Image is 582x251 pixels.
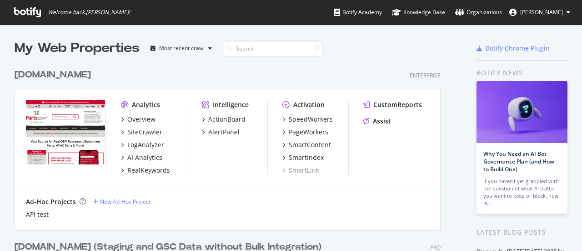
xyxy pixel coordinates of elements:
a: Why You Need an AI Bot Governance Plan (and How to Build One) [483,150,554,173]
a: SmartLink [282,166,319,175]
div: SmartContent [289,140,331,149]
div: [DOMAIN_NAME] [15,68,91,82]
a: Assist [363,117,391,126]
a: SiteCrawler [121,128,162,137]
div: AlertPanel [208,128,240,137]
div: My Web Properties [15,39,140,57]
a: Overview [121,115,156,124]
div: Assist [373,117,391,126]
a: API test [26,210,49,219]
span: Welcome back, [PERSON_NAME] ! [48,9,130,16]
span: Parnell Dean [520,8,563,16]
a: AI Analytics [121,153,162,162]
div: PageWorkers [289,128,328,137]
div: Botify Academy [334,8,382,17]
div: Enterprise [410,72,441,79]
img: partstown.com [26,100,106,165]
div: If you haven’t yet grappled with the question of what AI traffic you want to keep or block, now is… [483,178,561,207]
a: [DOMAIN_NAME] [15,68,95,82]
div: Analytics [132,100,160,109]
div: LogAnalyzer [127,140,164,149]
div: Botify news [477,68,567,78]
div: Ad-Hoc Projects [26,197,76,206]
a: ActionBoard [202,115,246,124]
div: SpeedWorkers [289,115,333,124]
div: SiteCrawler [127,128,162,137]
a: CustomReports [363,100,422,109]
div: New Ad-Hoc Project [100,198,151,205]
button: Most recent crawl [147,41,216,56]
div: ActionBoard [208,115,246,124]
div: Organizations [455,8,502,17]
a: Botify Chrome Plugin [477,44,550,53]
a: SmartIndex [282,153,324,162]
a: RealKeywords [121,166,170,175]
input: Search [223,41,323,56]
a: LogAnalyzer [121,140,164,149]
div: Most recent crawl [159,46,205,51]
a: SpeedWorkers [282,115,333,124]
div: RealKeywords [127,166,170,175]
div: Botify Chrome Plugin [486,44,550,53]
img: Why You Need an AI Bot Governance Plan (and How to Build One) [477,81,567,143]
a: PageWorkers [282,128,328,137]
div: AI Analytics [127,153,162,162]
div: Intelligence [213,100,249,109]
a: SmartContent [282,140,331,149]
a: AlertPanel [202,128,240,137]
div: SmartIndex [289,153,324,162]
a: New Ad-Hoc Project [93,198,151,205]
div: Knowledge Base [392,8,445,17]
div: Overview [127,115,156,124]
div: Latest Blog Posts [477,227,567,237]
div: Activation [293,100,325,109]
button: [PERSON_NAME] [502,5,577,20]
div: CustomReports [373,100,422,109]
